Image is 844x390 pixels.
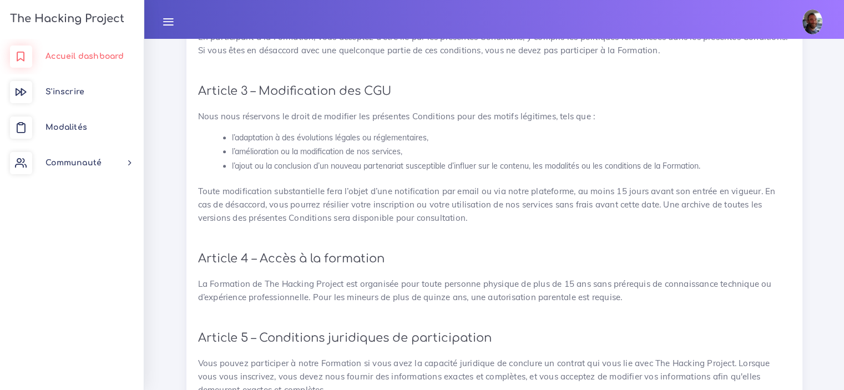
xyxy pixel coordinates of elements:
p: Toute modification substantielle fera l’objet d’une notification par email ou via notre plateform... [198,185,791,225]
li: l’ajout ou la conclusion d’un nouveau partenariat susceptible d’influer sur le contenu, les modal... [232,159,791,173]
h3: The Hacking Project [7,13,124,25]
span: Communauté [46,159,102,167]
p: Nous nous réservons le droit de modifier les présentes Conditions pour des motifs légitimes, tels... [198,110,791,123]
span: S'inscrire [46,88,84,96]
span: Modalités [46,123,87,131]
h3: Article 3 – Modification des CGU [198,84,791,98]
h3: Article 5 – Conditions juridiques de participation [198,331,791,345]
p: La Formation de The Hacking Project est organisée pour toute personne physique de plus de 15 ans ... [198,277,791,304]
img: buzfeicrkgnctnff1p9r.jpg [802,9,822,34]
span: Accueil dashboard [46,52,124,60]
li: l’adaptation à des évolutions légales ou réglementaires, [232,131,791,145]
h3: Article 4 – Accès à la formation [198,252,791,266]
li: l’amélioration ou la modification de nos services, [232,145,791,159]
